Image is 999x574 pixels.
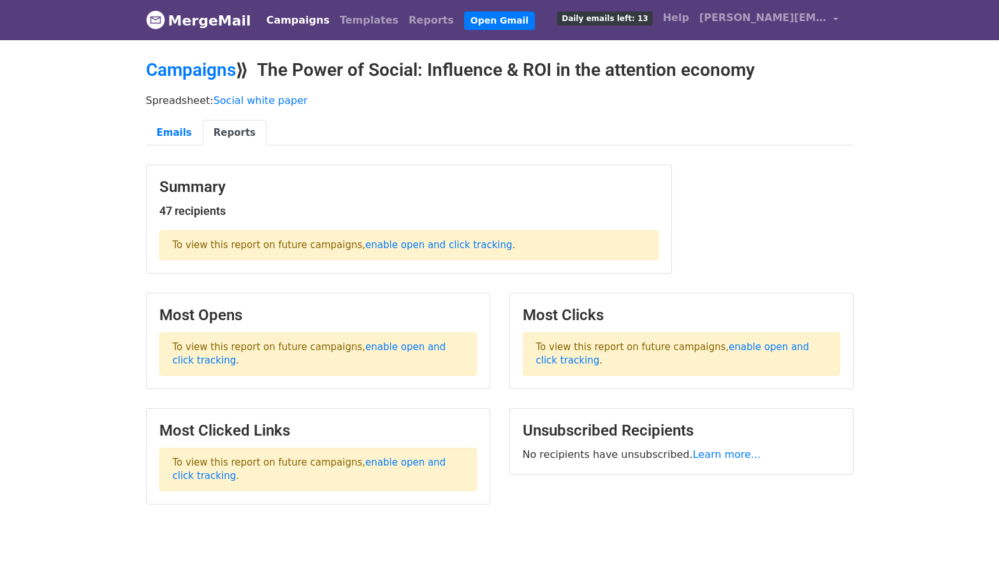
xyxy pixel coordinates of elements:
[523,448,840,461] p: No recipients have unsubscribed.
[159,306,477,325] h3: Most Opens
[523,306,840,325] h3: Most Clicks
[404,8,459,33] a: Reports
[146,59,854,81] h2: ⟫ The Power of Social: Influence & ROI in the attention economy
[159,230,659,260] p: To view this report on future campaigns, .
[159,178,659,196] h3: Summary
[146,120,203,146] a: Emails
[699,10,827,26] span: [PERSON_NAME][EMAIL_ADDRESS][DOMAIN_NAME]
[159,448,477,491] p: To view this report on future campaigns, .
[146,10,165,29] img: MergeMail logo
[159,422,477,440] h3: Most Clicked Links
[159,332,477,376] p: To view this report on future campaigns, .
[146,7,251,34] a: MergeMail
[146,59,236,80] a: Campaigns
[146,94,854,107] p: Spreadsheet:
[203,120,266,146] a: Reports
[552,5,657,31] a: Daily emails left: 13
[214,94,308,107] a: Social white paper
[464,11,535,30] a: Open Gmail
[658,5,694,31] a: Help
[523,422,840,440] h3: Unsubscribed Recipients
[557,11,652,26] span: Daily emails left: 13
[365,239,512,251] a: enable open and click tracking
[261,8,335,33] a: Campaigns
[523,332,840,376] p: To view this report on future campaigns, .
[159,204,659,218] h5: 47 recipients
[335,8,404,33] a: Templates
[693,448,761,460] a: Learn more...
[694,5,843,35] a: [PERSON_NAME][EMAIL_ADDRESS][DOMAIN_NAME]
[935,513,999,574] iframe: Chat Widget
